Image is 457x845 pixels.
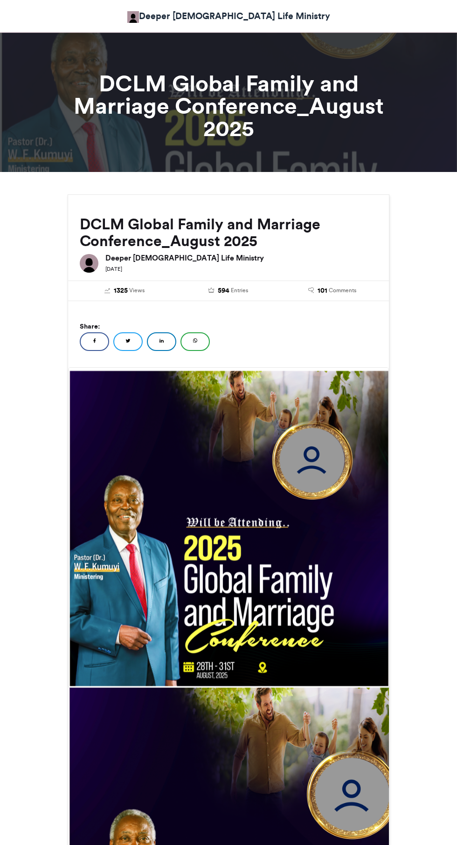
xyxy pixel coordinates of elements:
[68,367,389,688] img: DCLM Global Family and Marriage Conference_August 2025 preview
[329,286,356,295] span: Comments
[80,254,98,273] img: Deeper Christian Life Ministry
[318,286,327,296] span: 101
[218,286,229,296] span: 594
[105,254,377,261] h6: Deeper [DEMOGRAPHIC_DATA] Life Ministry
[114,286,128,296] span: 1325
[287,286,377,296] a: 101 Comments
[80,216,377,249] h2: DCLM Global Family and Marriage Conference_August 2025
[184,286,274,296] a: 594 Entries
[68,72,389,139] h1: DCLM Global Family and Marriage Conference_August 2025
[127,11,139,23] img: Obafemi Bello
[231,286,248,295] span: Entries
[80,286,170,296] a: 1325 Views
[129,286,145,295] span: Views
[105,266,122,272] small: [DATE]
[80,320,377,332] h5: Share:
[127,9,330,23] a: Deeper [DEMOGRAPHIC_DATA] Life Ministry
